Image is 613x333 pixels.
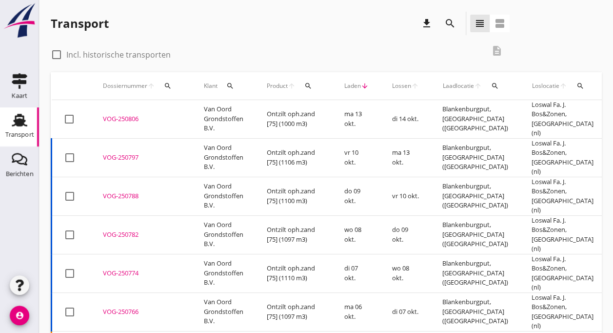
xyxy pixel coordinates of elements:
div: Klant [204,74,243,98]
i: search [491,82,499,90]
td: Loswal Fa. J. Bos&Zonen, [GEOGRAPHIC_DATA] (nl) [520,100,605,139]
td: di 07 okt. [333,254,380,292]
td: wo 08 okt. [380,254,431,292]
td: Blankenburgput, [GEOGRAPHIC_DATA] ([GEOGRAPHIC_DATA]) [431,254,520,292]
td: di 07 okt. [380,292,431,331]
td: Loswal Fa. J. Bos&Zonen, [GEOGRAPHIC_DATA] (nl) [520,177,605,215]
td: vr 10 okt. [333,138,380,177]
i: search [164,82,172,90]
td: Loswal Fa. J. Bos&Zonen, [GEOGRAPHIC_DATA] (nl) [520,292,605,331]
td: ma 13 okt. [333,100,380,139]
i: search [576,82,584,90]
td: Van Oord Grondstoffen B.V. [192,100,255,139]
td: Van Oord Grondstoffen B.V. [192,177,255,215]
td: Blankenburgput, [GEOGRAPHIC_DATA] ([GEOGRAPHIC_DATA]) [431,292,520,331]
span: Dossiernummer [103,82,147,90]
div: VOG-250788 [103,191,180,201]
td: ma 13 okt. [380,138,431,177]
span: Loslocatie [532,82,559,90]
div: Berichten [6,170,34,177]
td: Ontzilt oph.zand [75] (1100 m3) [255,177,333,215]
i: arrow_upward [559,82,568,90]
span: Product [267,82,288,90]
div: Kaart [12,92,27,99]
span: Lossen [392,82,411,90]
i: search [444,18,456,29]
td: Ontzilt oph.zand [75] (1097 m3) [255,215,333,254]
div: VOG-250766 [103,307,180,317]
i: arrow_downward [361,82,369,90]
td: Ontzilt oph.zand [75] (1000 m3) [255,100,333,139]
td: wo 08 okt. [333,215,380,254]
i: view_agenda [494,18,506,29]
td: di 14 okt. [380,100,431,139]
div: VOG-250782 [103,230,180,240]
td: Loswal Fa. J. Bos&Zonen, [GEOGRAPHIC_DATA] (nl) [520,215,605,254]
td: Van Oord Grondstoffen B.V. [192,215,255,254]
td: ma 06 okt. [333,292,380,331]
td: do 09 okt. [380,215,431,254]
i: arrow_upward [411,82,419,90]
span: Laadlocatie [442,82,474,90]
td: Van Oord Grondstoffen B.V. [192,254,255,292]
div: VOG-250806 [103,114,180,124]
div: VOG-250797 [103,153,180,163]
i: search [226,82,234,90]
td: Blankenburgput, [GEOGRAPHIC_DATA] ([GEOGRAPHIC_DATA]) [431,138,520,177]
td: vr 10 okt. [380,177,431,215]
td: Loswal Fa. J. Bos&Zonen, [GEOGRAPHIC_DATA] (nl) [520,254,605,292]
i: arrow_upward [147,82,155,90]
td: Ontzilt oph.zand [75] (1097 m3) [255,292,333,331]
i: arrow_upward [474,82,482,90]
td: Van Oord Grondstoffen B.V. [192,292,255,331]
span: Laden [344,82,361,90]
i: account_circle [10,306,29,325]
div: Transport [51,16,109,31]
i: view_headline [474,18,486,29]
i: download [421,18,433,29]
label: Incl. historische transporten [66,50,171,60]
td: Ontzilt oph.zand [75] (1106 m3) [255,138,333,177]
i: search [304,82,312,90]
td: Loswal Fa. J. Bos&Zonen, [GEOGRAPHIC_DATA] (nl) [520,138,605,177]
td: Van Oord Grondstoffen B.V. [192,138,255,177]
td: Blankenburgput, [GEOGRAPHIC_DATA] ([GEOGRAPHIC_DATA]) [431,215,520,254]
img: logo-small.a267ee39.svg [2,2,37,39]
div: VOG-250774 [103,269,180,278]
td: Blankenburgput, [GEOGRAPHIC_DATA] ([GEOGRAPHIC_DATA]) [431,177,520,215]
i: arrow_upward [288,82,296,90]
td: Blankenburgput, [GEOGRAPHIC_DATA] ([GEOGRAPHIC_DATA]) [431,100,520,139]
div: Transport [5,131,34,138]
td: do 09 okt. [333,177,380,215]
td: Ontzilt oph.zand [75] (1110 m3) [255,254,333,292]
